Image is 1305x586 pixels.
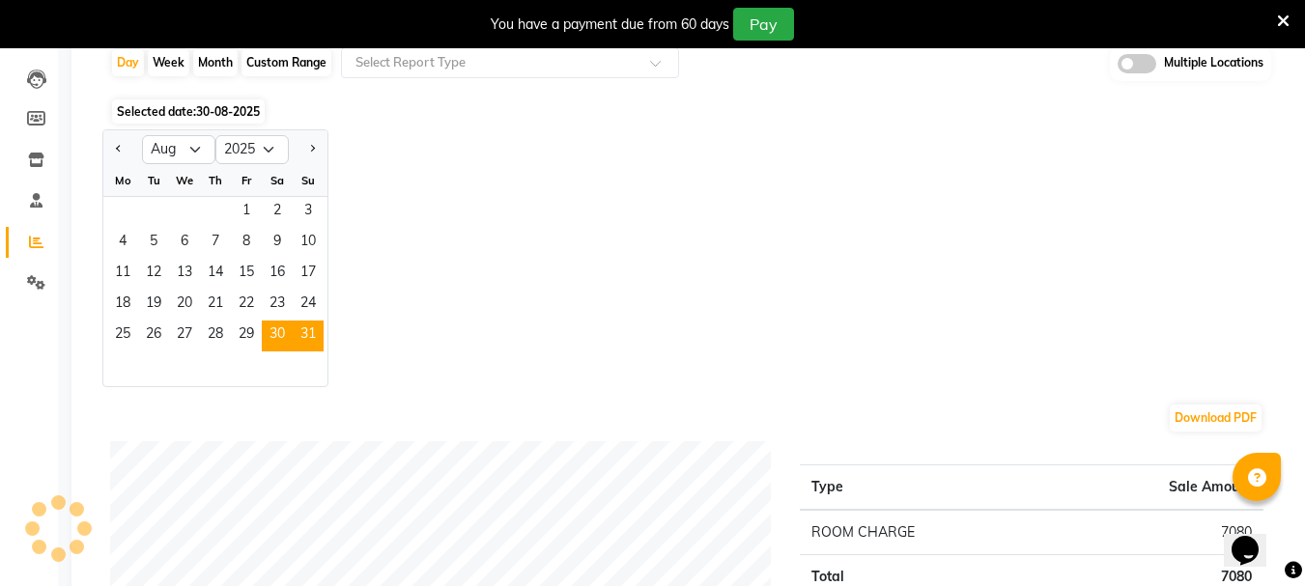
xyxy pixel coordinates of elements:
[200,321,231,351] div: Thursday, August 28, 2025
[138,321,169,351] span: 26
[107,259,138,290] span: 11
[107,290,138,321] span: 18
[107,228,138,259] div: Monday, August 4, 2025
[262,228,293,259] div: Saturday, August 9, 2025
[112,49,144,76] div: Day
[107,165,138,196] div: Mo
[169,290,200,321] span: 20
[138,290,169,321] div: Tuesday, August 19, 2025
[215,135,289,164] select: Select year
[800,464,1052,510] th: Type
[231,321,262,351] div: Friday, August 29, 2025
[200,228,231,259] div: Thursday, August 7, 2025
[293,290,324,321] span: 24
[169,228,200,259] span: 6
[169,259,200,290] div: Wednesday, August 13, 2025
[169,321,200,351] div: Wednesday, August 27, 2025
[293,321,324,351] span: 31
[1164,54,1263,73] span: Multiple Locations
[200,290,231,321] span: 21
[142,135,215,164] select: Select month
[1224,509,1286,567] iframe: chat widget
[193,49,238,76] div: Month
[148,49,189,76] div: Week
[491,14,729,35] div: You have a payment due from 60 days
[800,510,1052,555] td: ROOM CHARGE
[138,290,169,321] span: 19
[112,99,265,124] span: Selected date:
[231,259,262,290] span: 15
[262,290,293,321] span: 23
[231,228,262,259] div: Friday, August 8, 2025
[138,259,169,290] span: 12
[107,290,138,321] div: Monday, August 18, 2025
[107,321,138,351] span: 25
[262,228,293,259] span: 9
[293,228,324,259] div: Sunday, August 10, 2025
[231,321,262,351] span: 29
[138,321,169,351] div: Tuesday, August 26, 2025
[231,197,262,228] span: 1
[293,197,324,228] div: Sunday, August 3, 2025
[262,290,293,321] div: Saturday, August 23, 2025
[107,321,138,351] div: Monday, August 25, 2025
[107,259,138,290] div: Monday, August 11, 2025
[231,228,262,259] span: 8
[107,228,138,259] span: 4
[304,134,320,165] button: Next month
[200,228,231,259] span: 7
[293,321,324,351] div: Sunday, August 31, 2025
[200,165,231,196] div: Th
[262,259,293,290] span: 16
[231,197,262,228] div: Friday, August 1, 2025
[169,165,200,196] div: We
[262,165,293,196] div: Sa
[293,165,324,196] div: Su
[169,228,200,259] div: Wednesday, August 6, 2025
[138,228,169,259] span: 5
[241,49,331,76] div: Custom Range
[1170,405,1262,432] button: Download PDF
[231,290,262,321] span: 22
[200,290,231,321] div: Thursday, August 21, 2025
[196,104,260,119] span: 30-08-2025
[293,197,324,228] span: 3
[200,259,231,290] span: 14
[231,165,262,196] div: Fr
[231,290,262,321] div: Friday, August 22, 2025
[200,259,231,290] div: Thursday, August 14, 2025
[262,259,293,290] div: Saturday, August 16, 2025
[1052,464,1263,510] th: Sale Amount
[262,197,293,228] span: 2
[138,228,169,259] div: Tuesday, August 5, 2025
[293,259,324,290] span: 17
[138,165,169,196] div: Tu
[293,259,324,290] div: Sunday, August 17, 2025
[733,8,794,41] button: Pay
[200,321,231,351] span: 28
[169,259,200,290] span: 13
[169,290,200,321] div: Wednesday, August 20, 2025
[169,321,200,351] span: 27
[231,259,262,290] div: Friday, August 15, 2025
[262,321,293,351] span: 30
[262,321,293,351] div: Saturday, August 30, 2025
[1052,510,1263,555] td: 7080
[138,259,169,290] div: Tuesday, August 12, 2025
[262,197,293,228] div: Saturday, August 2, 2025
[111,134,127,165] button: Previous month
[293,228,324,259] span: 10
[293,290,324,321] div: Sunday, August 24, 2025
